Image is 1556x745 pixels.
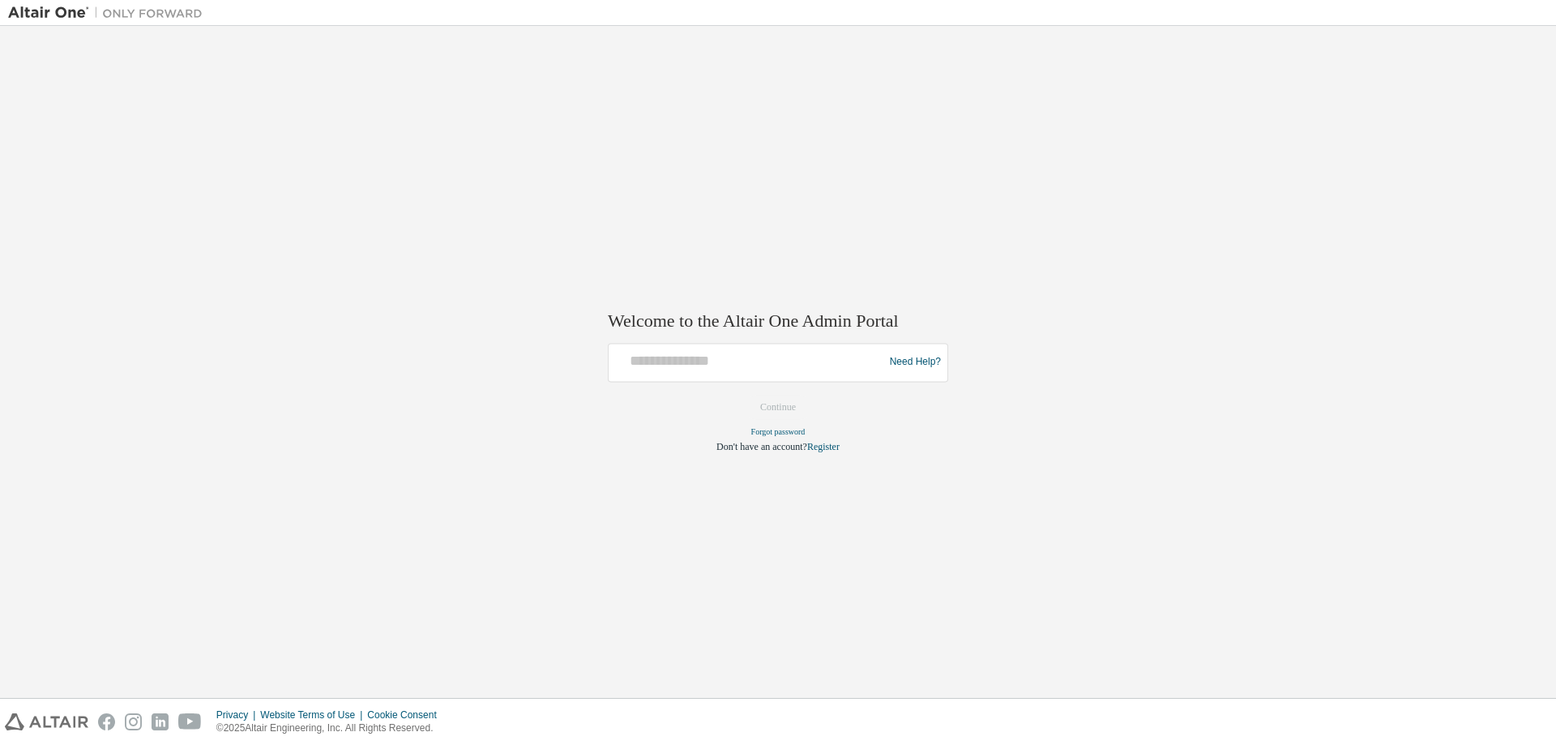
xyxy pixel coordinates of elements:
[178,713,202,730] img: youtube.svg
[216,709,260,721] div: Privacy
[8,5,211,21] img: Altair One
[260,709,367,721] div: Website Terms of Use
[716,441,807,452] span: Don't have an account?
[125,713,142,730] img: instagram.svg
[152,713,169,730] img: linkedin.svg
[5,713,88,730] img: altair_logo.svg
[216,721,447,735] p: © 2025 Altair Engineering, Inc. All Rights Reserved.
[751,427,806,436] a: Forgot password
[98,713,115,730] img: facebook.svg
[367,709,446,721] div: Cookie Consent
[890,362,941,363] a: Need Help?
[608,310,948,333] h2: Welcome to the Altair One Admin Portal
[807,441,840,452] a: Register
